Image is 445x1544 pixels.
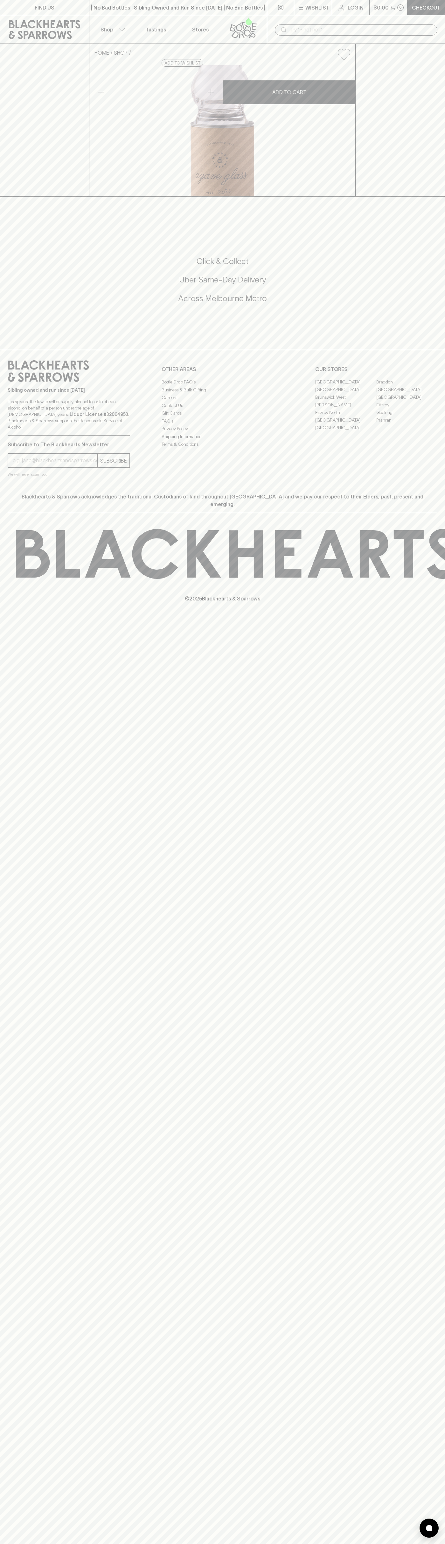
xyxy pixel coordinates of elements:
a: Contact Us [162,402,284,409]
a: [GEOGRAPHIC_DATA] [315,424,376,431]
a: [GEOGRAPHIC_DATA] [376,386,437,393]
p: FIND US [35,4,54,11]
button: ADD TO CART [223,80,356,104]
p: Subscribe to The Blackhearts Newsletter [8,441,130,448]
a: SHOP [114,50,128,56]
a: Stores [178,15,223,44]
a: Business & Bulk Gifting [162,386,284,394]
p: SUBSCRIBE [100,457,127,464]
a: Braddon [376,378,437,386]
a: Terms & Conditions [162,441,284,448]
a: Prahran [376,416,437,424]
a: Tastings [134,15,178,44]
button: Shop [89,15,134,44]
a: Fitzroy [376,401,437,409]
a: Gift Cards [162,410,284,417]
a: [GEOGRAPHIC_DATA] [315,386,376,393]
p: Checkout [412,4,441,11]
input: e.g. jane@blackheartsandsparrows.com.au [13,456,97,466]
a: Careers [162,394,284,402]
p: It is against the law to sell or supply alcohol to, or to obtain alcohol on behalf of a person un... [8,398,130,430]
a: [GEOGRAPHIC_DATA] [315,378,376,386]
p: Stores [192,26,209,33]
input: Try "Pinot noir" [290,25,432,35]
a: Brunswick West [315,393,376,401]
button: Add to wishlist [335,46,353,63]
a: HOME [94,50,109,56]
p: Sibling owned and run since [DATE] [8,387,130,393]
p: Wishlist [305,4,330,11]
a: Fitzroy North [315,409,376,416]
p: Login [348,4,364,11]
p: $0.00 [373,4,389,11]
img: 17109.png [89,65,355,196]
a: [PERSON_NAME] [315,401,376,409]
p: We will never spam you [8,471,130,477]
button: Add to wishlist [162,59,203,67]
h5: Uber Same-Day Delivery [8,274,437,285]
img: bubble-icon [426,1525,432,1531]
a: Geelong [376,409,437,416]
h5: Click & Collect [8,256,437,267]
a: [GEOGRAPHIC_DATA] [376,393,437,401]
p: Shop [101,26,113,33]
strong: Liquor License #32064953 [70,412,128,417]
a: FAQ's [162,417,284,425]
a: Privacy Policy [162,425,284,433]
h5: Across Melbourne Metro [8,293,437,304]
p: Tastings [146,26,166,33]
a: Bottle Drop FAQ's [162,378,284,386]
p: ADD TO CART [272,88,306,96]
button: SUBSCRIBE [98,454,129,467]
p: 0 [399,6,402,9]
p: Blackhearts & Sparrows acknowledges the traditional Custodians of land throughout [GEOGRAPHIC_DAT... [12,493,433,508]
div: Call to action block [8,231,437,337]
p: OUR STORES [315,365,437,373]
a: [GEOGRAPHIC_DATA] [315,416,376,424]
a: Shipping Information [162,433,284,440]
p: OTHER AREAS [162,365,284,373]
